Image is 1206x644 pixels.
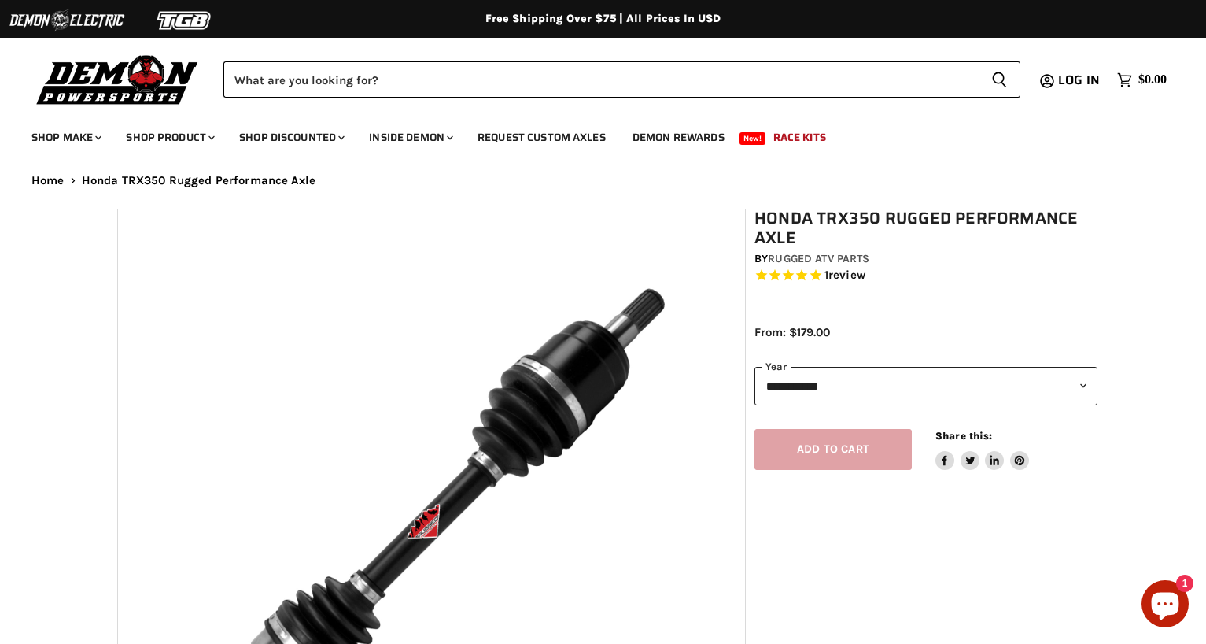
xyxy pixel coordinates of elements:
[31,51,204,107] img: Demon Powersports
[754,367,1097,405] select: year
[357,121,463,154] a: Inside Demon
[20,115,1163,154] ul: Main menu
[754,325,830,339] span: From: $179.00
[82,174,315,187] span: Honda TRX350 Rugged Performance Axle
[979,61,1020,98] button: Search
[621,121,736,154] a: Demon Rewards
[126,6,244,35] img: TGB Logo 2
[223,61,979,98] input: Search
[31,174,65,187] a: Home
[1058,70,1100,90] span: Log in
[754,209,1097,248] h1: Honda TRX350 Rugged Performance Axle
[227,121,354,154] a: Shop Discounted
[935,429,1029,471] aside: Share this:
[114,121,224,154] a: Shop Product
[828,268,865,283] span: review
[8,6,126,35] img: Demon Electric Logo 2
[754,250,1097,268] div: by
[1051,73,1109,87] a: Log in
[466,121,618,154] a: Request Custom Axles
[935,430,992,442] span: Share this:
[223,61,1020,98] form: Product
[762,121,838,154] a: Race Kits
[20,121,111,154] a: Shop Make
[1138,72,1167,87] span: $0.00
[1137,580,1193,631] inbox-online-store-chat: Shopify online store chat
[1109,68,1175,91] a: $0.00
[768,252,869,265] a: Rugged ATV Parts
[824,268,865,283] span: 1 reviews
[754,268,1097,284] span: Rated 5.0 out of 5 stars 1 reviews
[739,132,766,145] span: New!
